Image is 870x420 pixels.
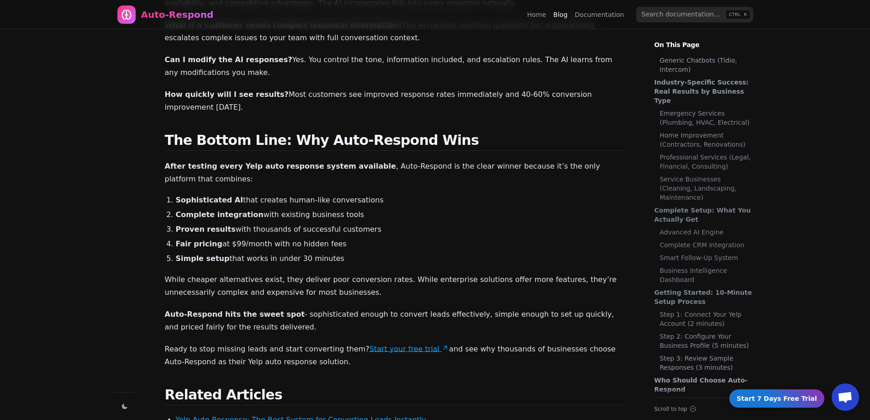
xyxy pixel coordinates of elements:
[654,206,752,224] a: Complete Setup: What You Actually Get
[832,383,859,411] div: Open chat
[165,53,625,79] p: Yes. You control the tone, information included, and escalation rules. The AI learns from any mod...
[176,195,625,206] li: that creates human-like conversations
[165,19,625,44] p: The AI handles common questions but automatically escalates complex issues to your team with full...
[165,160,625,186] p: , Auto-Respond is the clear winner because it’s the only platform that combines:
[176,224,625,235] li: with thousands of successful customers
[729,389,824,408] a: Start 7 Days Free Trial
[527,10,546,19] a: Home
[176,253,625,264] li: that works in under 30 minutes
[660,332,752,350] a: Step 2: Configure Your Business Profile (5 minutes)
[647,29,764,49] p: On This Page
[660,175,752,202] a: Service Businesses (Cleaning, Landscaping, Maintenance)
[165,343,625,368] p: Ready to stop missing leads and start converting them? and see why thousands of businesses choose...
[176,210,264,219] strong: Complete integration
[660,56,752,74] a: Generic Chatbots (Tidio, Intercom)
[176,254,230,263] strong: Simple setup
[636,7,753,22] input: Search documentation…
[165,88,625,114] p: Most customers see improved response rates immediately and 40-60% conversion improvement [DATE].
[660,253,752,262] a: Smart Follow-Up System
[369,345,449,353] a: Start your free trial
[165,310,305,319] strong: Auto-Respond hits the sweet spot
[176,209,625,220] li: with existing business tools
[176,225,236,234] strong: Proven results
[660,228,752,237] a: Advanced AI Engine
[165,273,625,299] p: While cheaper alternatives exist, they deliver poor conversion rates. While enterprise solutions ...
[165,162,396,170] strong: After testing every Yelp auto response system available
[165,90,289,99] strong: How quickly will I see results?
[165,132,625,151] h2: The Bottom Line: Why Auto-Respond Wins
[117,5,214,24] a: Home page
[554,10,568,19] a: Blog
[660,310,752,328] a: Step 1: Connect Your Yelp Account (2 minutes)
[660,240,752,250] a: Complete CRM Integration
[660,131,752,149] a: Home Improvement (Contractors, Renovations)
[660,354,752,372] a: Step 3: Review Sample Responses (3 minutes)
[654,288,752,306] a: Getting Started: 10-Minute Setup Process
[176,239,625,250] li: at $99/month with no hidden fees
[176,196,243,204] strong: Sophisticated AI
[575,10,624,19] a: Documentation
[165,387,625,405] h2: Related Articles
[660,266,752,284] a: Business Intelligence Dashboard
[165,308,625,334] p: - sophisticated enough to convert leads effectively, simple enough to set up quickly, and priced ...
[654,405,757,413] button: Scroll to top
[660,109,752,127] a: Emergency Services (Plumbing, HVAC, Electrical)
[660,153,752,171] a: Professional Services (Legal, Financial, Consulting)
[176,239,222,248] strong: Fair pricing
[654,78,752,105] a: Industry-Specific Success: Real Results by Business Type
[654,376,752,394] a: Who Should Choose Auto-Respond
[118,400,131,413] button: Change theme
[141,8,214,21] div: Auto-Respond
[165,55,292,64] strong: Can I modify the AI responses?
